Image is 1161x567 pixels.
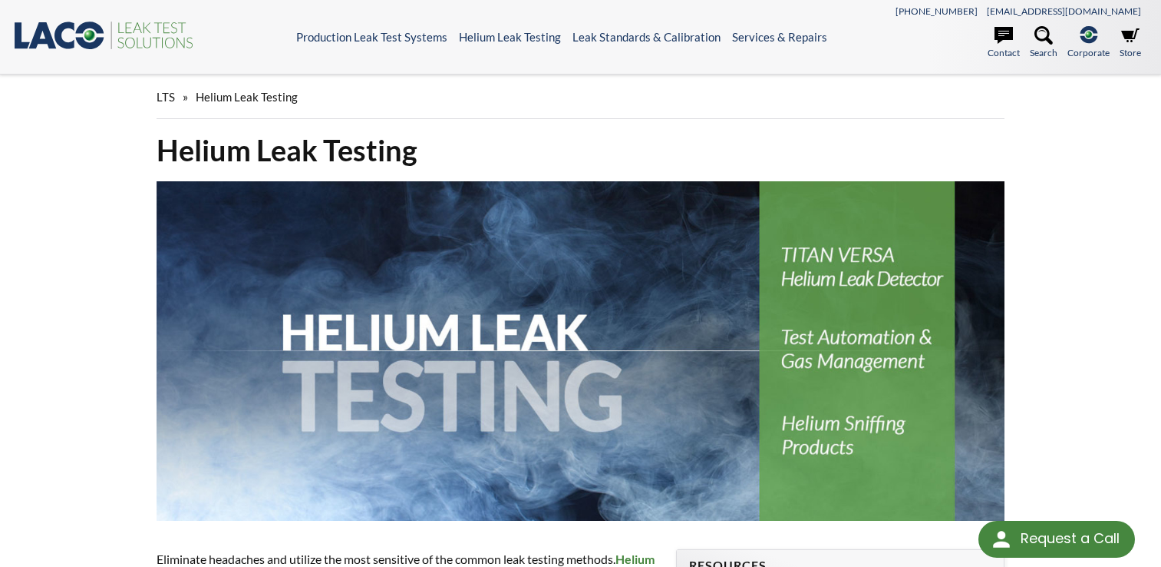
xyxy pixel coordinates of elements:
img: round button [989,527,1014,552]
a: Store [1120,26,1141,60]
a: Contact [988,26,1020,60]
a: [EMAIL_ADDRESS][DOMAIN_NAME] [987,5,1141,17]
a: Leak Standards & Calibration [572,30,721,44]
div: Request a Call [1021,521,1120,556]
span: Helium Leak Testing [196,90,298,104]
a: Services & Repairs [732,30,827,44]
span: LTS [157,90,175,104]
img: Helium Leak Testing header [157,181,1004,521]
span: Corporate [1067,45,1110,60]
a: Search [1030,26,1057,60]
a: Helium Leak Testing [459,30,561,44]
div: » [157,75,1004,119]
a: [PHONE_NUMBER] [895,5,978,17]
h1: Helium Leak Testing [157,131,1004,169]
div: Request a Call [978,521,1135,558]
a: Production Leak Test Systems [296,30,447,44]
